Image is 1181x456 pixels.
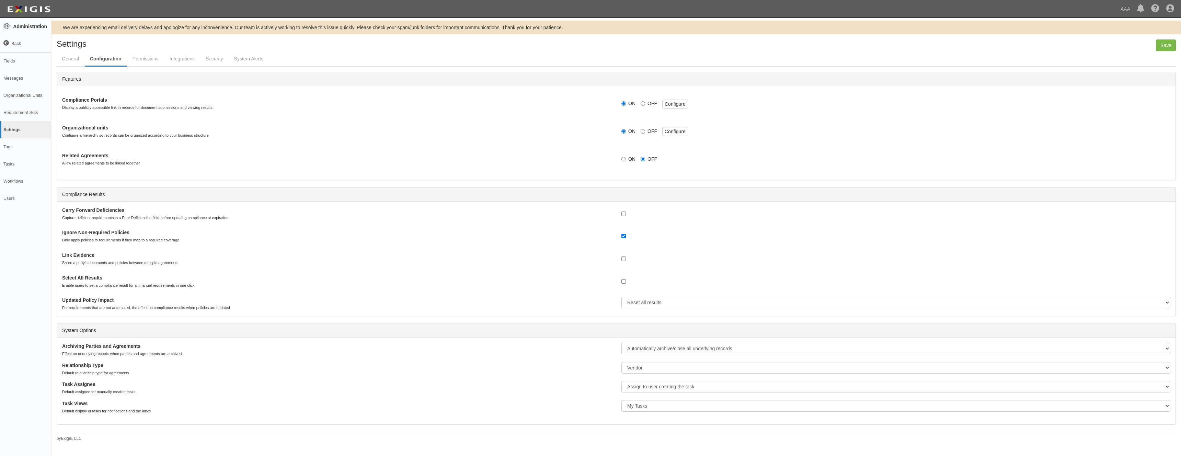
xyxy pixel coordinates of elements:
label: Task Views [62,400,88,407]
div: Features [57,72,1176,86]
div: For requirements that are not automated, the effect on compliance results when policies are updated [62,305,611,311]
label: Archiving Parties and Agreements [62,343,140,350]
small: by [57,436,82,442]
a: AAA [1117,2,1134,16]
input: OFF [641,129,645,134]
label: Compliance Portals [62,96,107,103]
div: Enable users to set a compliance result for all manual requirements in one click [62,283,611,288]
label: Updated Policy Impact [62,297,114,304]
div: ON [628,100,635,107]
a: Configure [662,127,688,136]
label: Link Evidence [62,252,94,259]
input: OFF [641,157,645,161]
div: Capture deficient requirements in a Prior Deficiencies field before updating compliance at expira... [62,215,611,221]
div: Configure a hierarchy so records can be organized according to your business structure [62,133,611,138]
div: Default assignee for manually created tasks [62,389,611,395]
div: Only apply policies to requirements if they map to a required coverage [62,238,611,243]
div: We are experiencing email delivery delays and apologize for any inconvenience. Our team is active... [51,24,1181,31]
a: Configure [662,100,688,109]
img: logo-5460c22ac91f19d4615b14bd174203de0afe785f0fc80cf4dbbc73dc1793850b.png [5,3,53,15]
a: Security [200,52,228,66]
div: Default relationship type for agreements [62,370,611,376]
div: System Options [57,323,1176,338]
input: OFF [641,101,645,106]
input: ON [621,101,626,106]
strong: Administration [13,24,47,29]
div: Allow related agreements to be linked together [62,161,611,166]
div: Display a publicly accessible link in records for document submissions and viewing results [62,105,611,111]
a: Permissions [127,52,164,66]
a: Exigis, LLC [61,436,82,441]
a: Configuration [85,52,127,67]
a: Integrations [164,52,200,66]
div: Effect on underlying records when parties and agreements are archived [62,351,611,357]
i: Help Center - Complianz [1151,5,1159,13]
div: OFF [647,156,657,162]
div: ON [628,128,635,135]
label: Task Assignee [62,381,95,388]
input: Save [1156,39,1176,51]
label: Related Agreements [62,152,108,159]
div: ON [628,156,635,162]
label: Carry Forward Deficiencies [62,207,124,214]
div: Default display of tasks for notifications and the inbox [62,409,611,414]
input: ON [621,129,626,134]
div: Share a party's documents and policies between multiple agreements [62,260,611,266]
label: Relationship Type [62,362,103,369]
label: Ignore Non-Required Policies [62,229,129,236]
h1: Settings [57,39,1176,48]
div: OFF [647,128,657,135]
div: Compliance Results [57,187,1176,202]
a: General [57,52,84,66]
a: System Alerts [229,52,269,66]
div: OFF [647,100,657,107]
input: ON [621,157,626,161]
label: Organizational units [62,124,108,131]
label: Select All Results [62,274,102,281]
